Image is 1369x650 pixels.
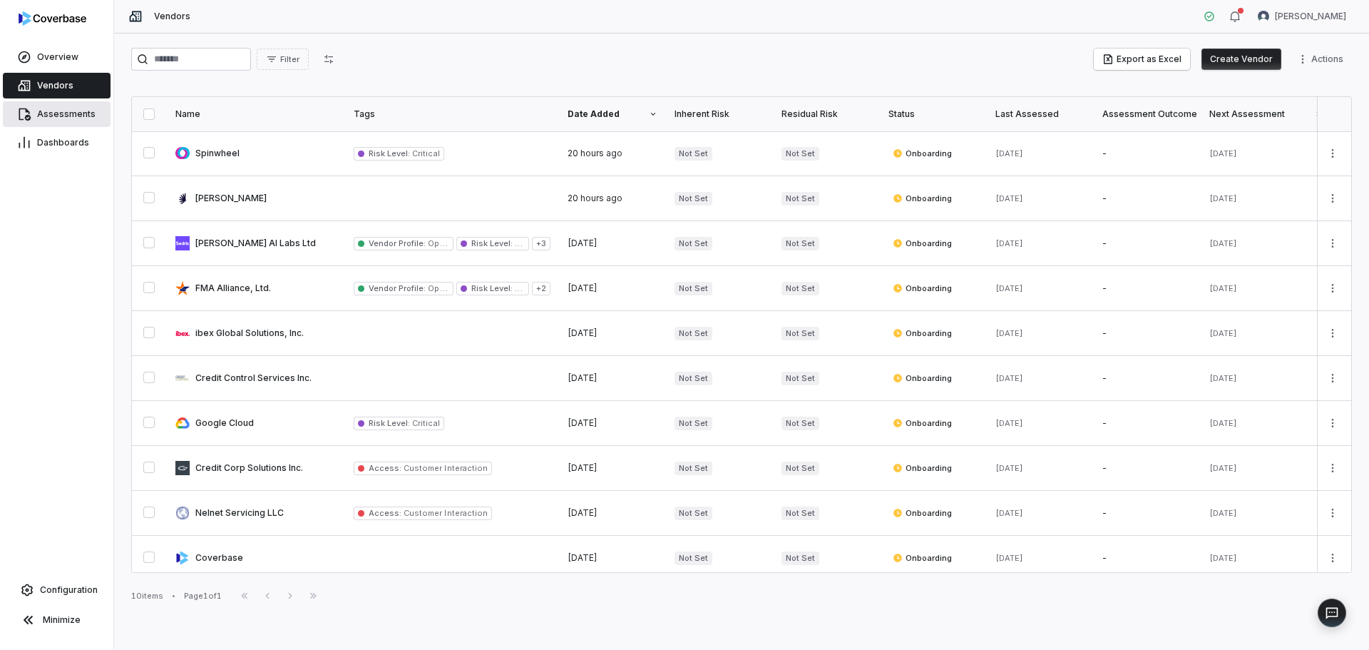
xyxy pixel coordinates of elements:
span: Not Set [781,552,819,565]
span: Filter [280,54,299,65]
span: Configuration [40,584,98,596]
div: Date Added [568,108,657,120]
button: Dani Vattuone avatar[PERSON_NAME] [1249,6,1355,27]
span: [DATE] [568,283,598,293]
div: Inherent Risk [675,108,764,120]
span: Onboarding [893,552,952,564]
span: [DATE] [568,372,598,383]
span: [DATE] [1209,463,1237,473]
div: Next Assessment [1209,108,1299,120]
button: More actions [1321,457,1344,479]
span: Risk Level : [369,418,410,428]
span: Not Set [675,192,712,205]
span: Not Set [675,147,712,161]
span: Onboarding [893,283,952,294]
span: Onboarding [893,417,952,429]
td: - [1094,536,1201,581]
span: [DATE] [995,553,1023,563]
td: - [1094,401,1201,446]
span: Critical [410,418,439,428]
span: Onboarding [893,507,952,519]
span: [DATE] [1209,283,1237,293]
span: Not Set [781,327,819,340]
span: Vendors [154,11,190,22]
button: More actions [1321,367,1344,389]
button: Create Vendor [1201,49,1281,70]
span: Not Set [781,237,819,250]
span: [DATE] [1209,553,1237,563]
a: Configuration [6,577,108,603]
span: + 3 [532,237,550,250]
span: Access : [369,463,401,473]
span: Not Set [675,507,712,520]
span: Operations [426,238,472,248]
span: [DATE] [995,193,1023,203]
span: Vendors [37,80,73,91]
span: [DATE] [995,283,1023,293]
span: Not Set [675,237,712,250]
button: More actions [1321,502,1344,524]
span: 20 hours ago [568,193,622,203]
span: [DATE] [995,508,1023,518]
span: [DATE] [568,462,598,473]
span: [DATE] [995,328,1023,338]
td: - [1094,176,1201,221]
span: [DATE] [1209,328,1237,338]
div: Page 1 of 1 [184,591,222,601]
span: Onboarding [893,327,952,339]
button: More actions [1321,233,1344,254]
span: [DATE] [568,327,598,338]
a: Vendors [3,73,111,98]
span: Onboarding [893,462,952,474]
td: - [1094,221,1201,266]
span: [PERSON_NAME] [1275,11,1346,22]
button: More actions [1321,412,1344,434]
button: Minimize [6,606,108,634]
span: Assessments [37,108,96,120]
span: Vendor Profile : [369,283,426,293]
span: Onboarding [893,148,952,159]
span: Customer Interaction [401,508,488,518]
span: 20 hours ago [568,148,622,158]
button: More actions [1293,49,1352,70]
div: Tags [354,108,550,120]
span: [DATE] [1209,373,1237,383]
span: Not Set [675,552,712,565]
div: • [172,591,175,601]
span: [DATE] [1209,193,1237,203]
div: 10 items [131,591,163,601]
span: Not Set [675,417,712,430]
span: Dashboards [37,137,89,148]
div: Last Assessed [995,108,1085,120]
td: - [1094,311,1201,356]
span: [DATE] [1209,148,1237,158]
span: [DATE] [1209,508,1237,518]
td: - [1094,491,1201,536]
span: Critical [410,148,439,158]
td: - [1094,446,1201,491]
span: Not Set [781,192,819,205]
span: [DATE] [568,552,598,563]
span: Not Set [781,147,819,161]
span: Critical [513,238,542,248]
span: Access : [369,508,401,518]
div: Status [888,108,978,120]
td: - [1094,266,1201,311]
td: - [1094,131,1201,176]
span: + 2 [532,282,550,295]
span: Not Set [675,327,712,340]
span: [DATE] [995,238,1023,248]
button: More actions [1321,547,1344,569]
a: Assessments [3,101,111,127]
button: Filter [257,49,309,70]
div: Assessment Outcome [1102,108,1192,120]
span: Onboarding [893,238,952,249]
span: Onboarding [893,372,952,384]
a: Dashboards [3,130,111,156]
div: Name [175,108,337,120]
button: More actions [1321,143,1344,164]
img: Dani Vattuone avatar [1258,11,1269,22]
span: [DATE] [1209,418,1237,428]
span: Not Set [781,417,819,430]
span: Operations [426,283,472,293]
